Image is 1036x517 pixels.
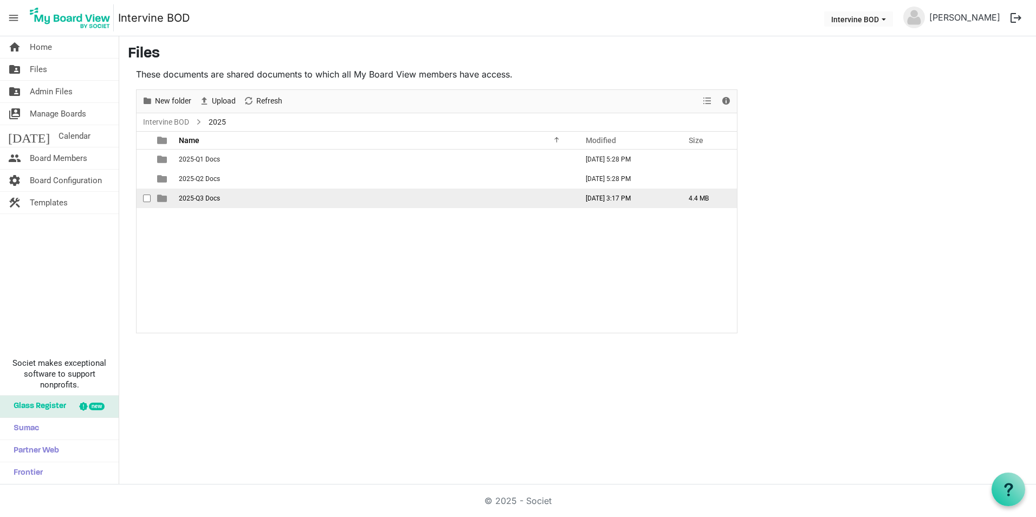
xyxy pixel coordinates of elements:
span: construction [8,192,21,214]
span: New folder [154,94,192,108]
span: Name [179,136,199,145]
button: View dropdownbutton [701,94,714,108]
span: menu [3,8,24,28]
span: people [8,147,21,169]
span: Frontier [8,462,43,484]
a: [PERSON_NAME] [925,7,1005,28]
span: Sumac [8,418,39,440]
img: My Board View Logo [27,4,114,31]
span: Glass Register [8,396,66,417]
td: is template cell column header type [151,150,176,169]
span: Admin Files [30,81,73,102]
a: Intervine BOD [118,7,190,29]
span: folder_shared [8,59,21,80]
td: September 24, 2025 3:17 PM column header Modified [574,189,677,208]
span: [DATE] [8,125,50,147]
span: Modified [586,136,616,145]
td: is template cell column header Size [677,169,737,189]
span: home [8,36,21,58]
div: Details [717,90,735,113]
a: My Board View Logo [27,4,118,31]
h3: Files [128,45,1027,63]
button: Details [719,94,734,108]
span: switch_account [8,103,21,125]
td: 2025-Q3 Docs is template cell column header Name [176,189,574,208]
span: Upload [211,94,237,108]
span: 2025 [206,115,228,129]
button: New folder [140,94,193,108]
span: Templates [30,192,68,214]
span: 2025-Q1 Docs [179,156,220,163]
span: 2025-Q2 Docs [179,175,220,183]
div: new [89,403,105,410]
span: Refresh [255,94,283,108]
span: Board Configuration [30,170,102,191]
span: Home [30,36,52,58]
td: August 11, 2025 5:28 PM column header Modified [574,150,677,169]
span: 2025-Q3 Docs [179,195,220,202]
td: is template cell column header type [151,189,176,208]
img: no-profile-picture.svg [903,7,925,28]
div: Refresh [239,90,286,113]
span: Partner Web [8,440,59,462]
span: Board Members [30,147,87,169]
td: is template cell column header Size [677,150,737,169]
div: New folder [138,90,195,113]
td: 2025-Q1 Docs is template cell column header Name [176,150,574,169]
span: Size [689,136,703,145]
button: logout [1005,7,1027,29]
td: checkbox [137,189,151,208]
button: Intervine BOD dropdownbutton [824,11,893,27]
div: Upload [195,90,239,113]
td: 4.4 MB is template cell column header Size [677,189,737,208]
td: 2025-Q2 Docs is template cell column header Name [176,169,574,189]
span: Calendar [59,125,90,147]
span: Manage Boards [30,103,86,125]
a: Intervine BOD [141,115,191,129]
span: Files [30,59,47,80]
button: Upload [197,94,238,108]
td: is template cell column header type [151,169,176,189]
button: Refresh [242,94,284,108]
div: View [698,90,717,113]
a: © 2025 - Societ [484,495,552,506]
span: settings [8,170,21,191]
td: checkbox [137,169,151,189]
p: These documents are shared documents to which all My Board View members have access. [136,68,737,81]
span: Societ makes exceptional software to support nonprofits. [5,358,114,390]
td: checkbox [137,150,151,169]
span: folder_shared [8,81,21,102]
td: August 11, 2025 5:28 PM column header Modified [574,169,677,189]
